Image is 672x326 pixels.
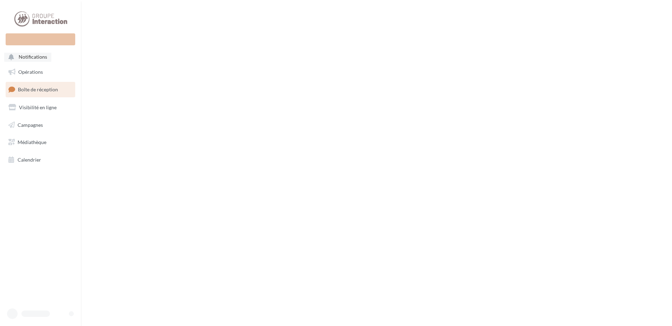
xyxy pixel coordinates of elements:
span: Campagnes [18,122,43,128]
a: Boîte de réception [4,82,77,97]
span: Boîte de réception [18,86,58,92]
a: Médiathèque [4,135,77,150]
span: Notifications [19,54,47,60]
div: Nouvelle campagne [6,33,75,45]
span: Visibilité en ligne [19,104,57,110]
span: Calendrier [18,157,41,163]
span: Opérations [18,69,43,75]
a: Visibilité en ligne [4,100,77,115]
a: Calendrier [4,152,77,167]
a: Opérations [4,65,77,79]
a: Campagnes [4,118,77,132]
span: Médiathèque [18,139,46,145]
